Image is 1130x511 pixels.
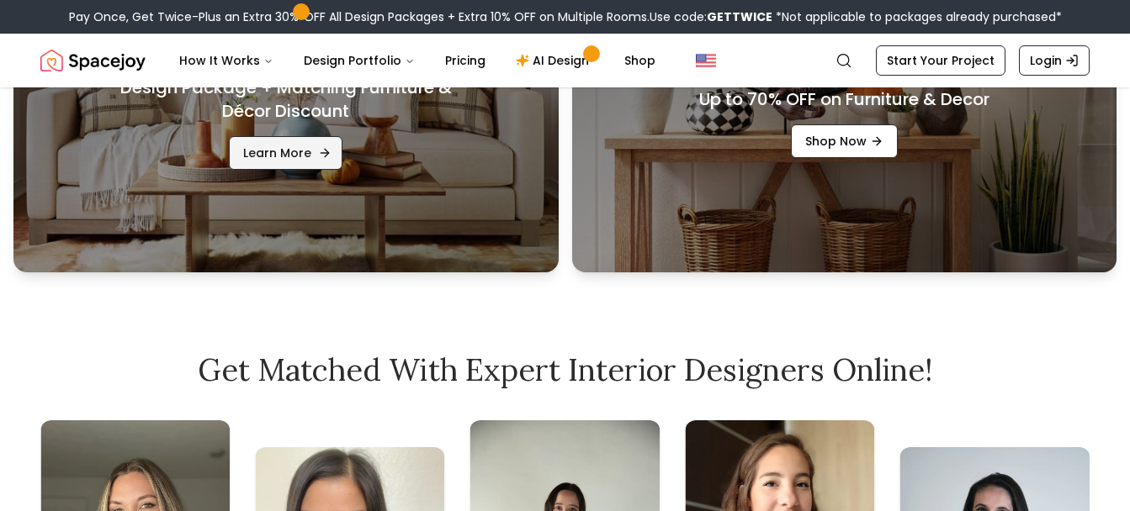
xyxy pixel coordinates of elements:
[98,76,475,123] h4: Design Package + Matching Furniture & Décor Discount
[876,45,1005,76] a: Start Your Project
[699,87,989,111] h4: Up to 70% OFF on Furniture & Decor
[40,353,1090,387] h2: Get Matched with Expert Interior Designers Online!
[1019,45,1090,76] a: Login
[502,44,607,77] a: AI Design
[290,44,428,77] button: Design Portfolio
[69,8,1062,25] div: Pay Once, Get Twice-Plus an Extra 30% OFF All Design Packages + Extra 10% OFF on Multiple Rooms.
[229,136,342,170] a: Learn More
[791,124,898,158] a: Shop Now
[707,8,772,25] b: GETTWICE
[650,8,772,25] span: Use code:
[696,50,716,71] img: United States
[40,44,146,77] img: Spacejoy Logo
[611,44,669,77] a: Shop
[432,44,499,77] a: Pricing
[166,44,287,77] button: How It Works
[40,34,1090,87] nav: Global
[40,44,146,77] a: Spacejoy
[772,8,1062,25] span: *Not applicable to packages already purchased*
[166,44,669,77] nav: Main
